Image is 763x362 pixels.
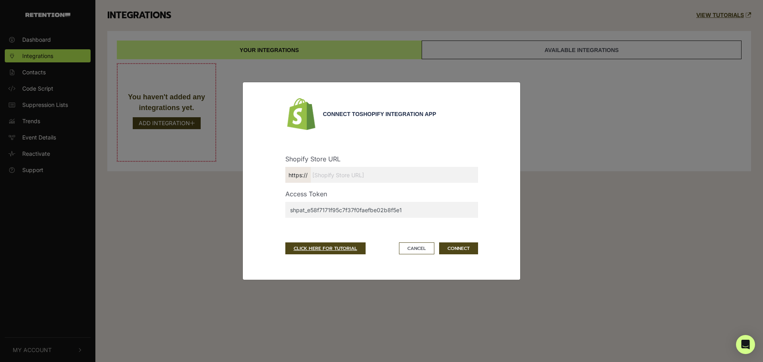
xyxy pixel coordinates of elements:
div: Open Intercom Messenger [736,335,755,354]
img: Shopify Integration App [285,98,317,130]
div: Connect to [323,110,478,118]
span: Shopify Integration App [360,111,436,117]
label: Shopify Store URL [285,154,341,164]
span: https:// [285,167,311,183]
input: [Shopify Store URL] [285,167,478,183]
